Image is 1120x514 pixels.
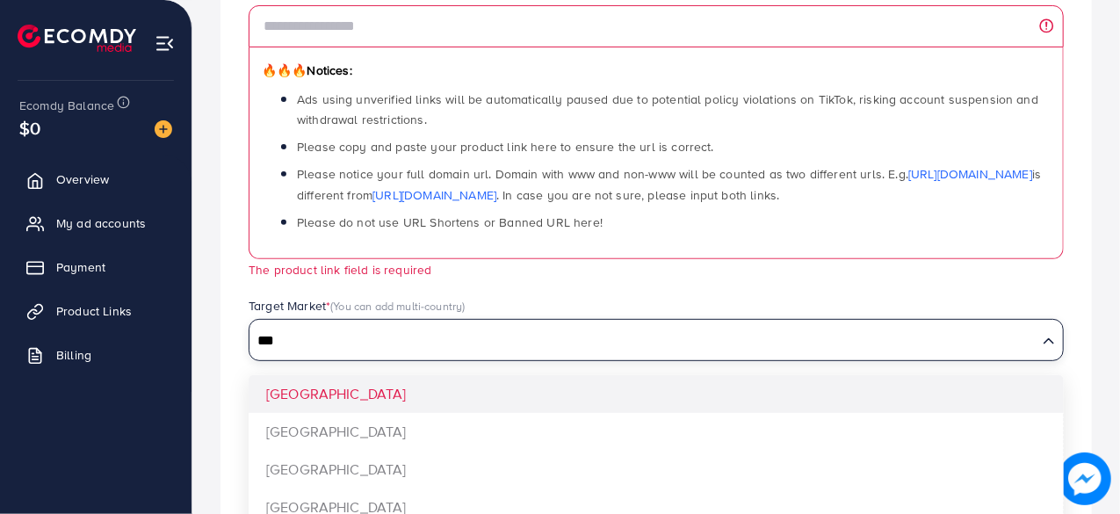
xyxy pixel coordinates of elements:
[56,170,109,188] span: Overview
[372,186,496,204] a: [URL][DOMAIN_NAME]
[908,165,1032,183] a: [URL][DOMAIN_NAME]
[155,33,175,54] img: menu
[13,250,178,285] a: Payment
[13,293,178,329] a: Product Links
[13,162,178,197] a: Overview
[249,413,1064,451] li: [GEOGRAPHIC_DATA]
[262,62,352,79] span: Notices:
[56,302,132,320] span: Product Links
[18,25,136,52] img: logo
[297,138,714,156] span: Please copy and paste your product link here to ensure the url is correct.
[19,97,114,114] span: Ecomdy Balance
[249,451,1064,489] li: [GEOGRAPHIC_DATA]
[56,258,105,276] span: Payment
[155,120,172,138] img: image
[297,214,603,231] span: Please do not use URL Shortens or Banned URL here!
[13,206,178,241] a: My ad accounts
[249,319,1064,361] div: Search for option
[1059,452,1111,505] img: image
[330,298,465,314] span: (You can add multi-country)
[19,115,40,141] span: $0
[297,165,1041,203] span: Please notice your full domain url. Domain with www and non-www will be counted as two different ...
[56,346,91,364] span: Billing
[56,214,146,232] span: My ad accounts
[249,261,431,278] small: The product link field is required
[251,328,1036,355] input: Search for option
[249,297,466,315] label: Target Market
[262,62,307,79] span: 🔥🔥🔥
[249,375,1064,413] li: [GEOGRAPHIC_DATA]
[13,337,178,373] a: Billing
[297,90,1038,128] span: Ads using unverified links will be automatically paused due to potential policy violations on Tik...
